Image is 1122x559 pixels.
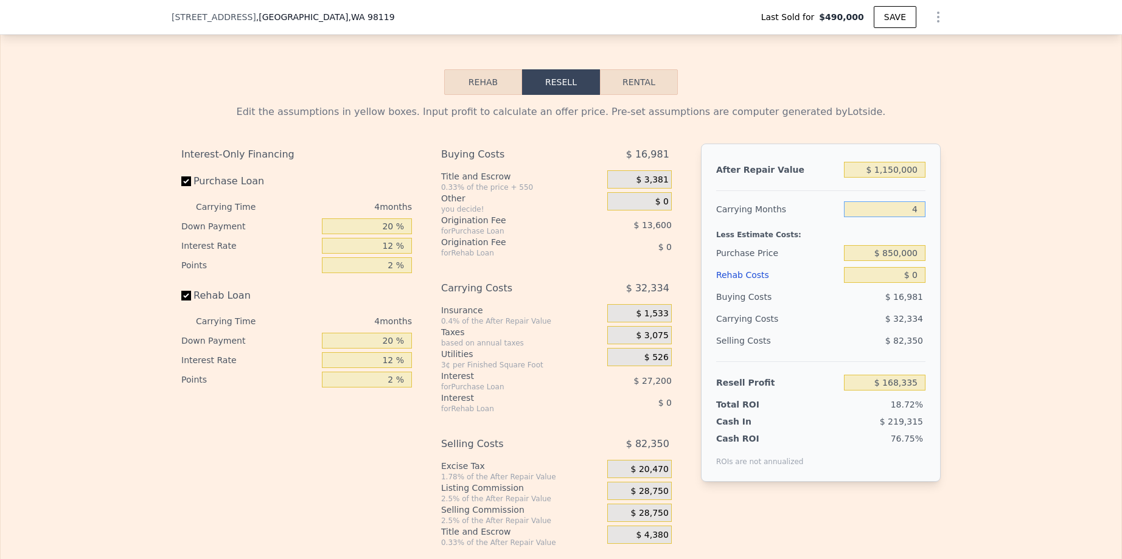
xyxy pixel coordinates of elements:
div: Interest [441,392,577,404]
div: Points [181,255,317,275]
span: $ 4,380 [636,530,668,541]
span: $ 28,750 [631,508,669,519]
button: Resell [522,69,600,95]
span: $ 13,600 [634,220,672,230]
div: Buying Costs [716,286,839,308]
div: for Rehab Loan [441,248,577,258]
div: ROIs are not annualized [716,445,804,467]
div: Less Estimate Costs: [716,220,925,242]
div: Taxes [441,326,602,338]
span: , [GEOGRAPHIC_DATA] [256,11,395,23]
div: Purchase Price [716,242,839,264]
span: $ 3,075 [636,330,668,341]
span: $ 3,381 [636,175,668,186]
span: 18.72% [891,400,923,409]
span: $ 32,334 [885,314,923,324]
div: Down Payment [181,331,317,350]
span: $ 27,200 [634,376,672,386]
span: $ 16,981 [885,292,923,302]
span: $ 16,981 [626,144,669,165]
div: 0.33% of the After Repair Value [441,538,602,547]
div: for Rehab Loan [441,404,577,414]
span: Last Sold for [761,11,820,23]
div: Cash ROI [716,432,804,445]
span: $ 32,334 [626,277,669,299]
div: Selling Commission [441,504,602,516]
span: 76.75% [891,434,923,443]
div: Origination Fee [441,214,577,226]
div: you decide! [441,204,602,214]
div: for Purchase Loan [441,226,577,236]
div: Buying Costs [441,144,577,165]
div: Interest-Only Financing [181,144,412,165]
div: Title and Escrow [441,526,602,538]
div: Insurance [441,304,602,316]
div: Selling Costs [716,330,839,352]
label: Rehab Loan [181,285,317,307]
div: Carrying Time [196,311,275,331]
div: Total ROI [716,398,792,411]
div: Carrying Time [196,197,275,217]
div: Interest Rate [181,350,317,370]
div: 4 months [280,311,412,331]
div: 0.4% of the After Repair Value [441,316,602,326]
div: Listing Commission [441,482,602,494]
div: Cash In [716,415,792,428]
span: $490,000 [819,11,864,23]
div: Selling Costs [441,433,577,455]
div: Resell Profit [716,372,839,394]
div: Edit the assumptions in yellow boxes. Input profit to calculate an offer price. Pre-set assumptio... [181,105,941,119]
div: Excise Tax [441,460,602,472]
span: $ 219,315 [880,417,923,426]
div: Utilities [441,348,602,360]
span: $ 0 [658,242,672,252]
div: Other [441,192,602,204]
div: 1.78% of the After Repair Value [441,472,602,482]
span: , WA 98119 [348,12,394,22]
div: based on annual taxes [441,338,602,348]
span: $ 526 [644,352,669,363]
div: Carrying Costs [441,277,577,299]
label: Purchase Loan [181,170,317,192]
span: $ 82,350 [885,336,923,345]
div: 2.5% of the After Repair Value [441,494,602,504]
div: 3¢ per Finished Square Foot [441,360,602,370]
div: Points [181,370,317,389]
div: 4 months [280,197,412,217]
span: $ 1,533 [636,308,668,319]
span: $ 20,470 [631,464,669,475]
span: $ 28,750 [631,486,669,497]
div: Origination Fee [441,236,577,248]
div: Rehab Costs [716,264,839,286]
button: SAVE [874,6,916,28]
div: Carrying Months [716,198,839,220]
div: Interest Rate [181,236,317,255]
div: Carrying Costs [716,308,792,330]
div: 0.33% of the price + 550 [441,182,602,192]
div: for Purchase Loan [441,382,577,392]
button: Show Options [926,5,950,29]
div: Title and Escrow [441,170,602,182]
div: Interest [441,370,577,382]
input: Purchase Loan [181,176,191,186]
span: $ 0 [658,398,672,408]
span: $ 82,350 [626,433,669,455]
span: $ 0 [655,196,669,207]
div: 2.5% of the After Repair Value [441,516,602,526]
span: [STREET_ADDRESS] [172,11,256,23]
button: Rehab [444,69,522,95]
div: After Repair Value [716,159,839,181]
button: Rental [600,69,678,95]
input: Rehab Loan [181,291,191,300]
div: Down Payment [181,217,317,236]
